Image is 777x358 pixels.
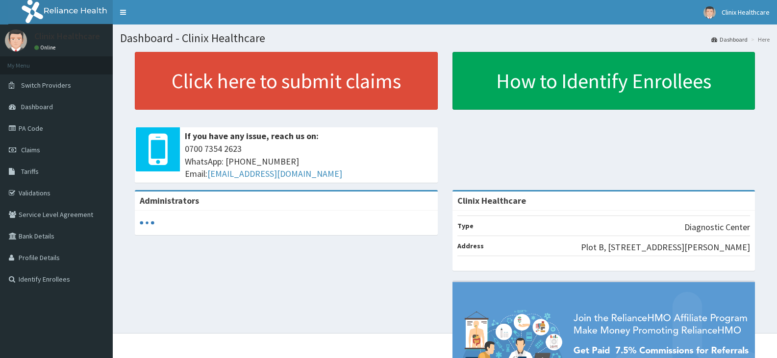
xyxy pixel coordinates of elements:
p: Clinix Healthcare [34,32,100,41]
b: Administrators [140,195,199,206]
b: Type [457,221,474,230]
span: 0700 7354 2623 WhatsApp: [PHONE_NUMBER] Email: [185,143,433,180]
p: Plot B, [STREET_ADDRESS][PERSON_NAME] [581,241,750,254]
img: User Image [703,6,716,19]
a: [EMAIL_ADDRESS][DOMAIN_NAME] [207,168,342,179]
p: Diagnostic Center [684,221,750,234]
span: Clinix Healthcare [722,8,770,17]
a: Click here to submit claims [135,52,438,110]
span: Tariffs [21,167,39,176]
a: How to Identify Enrollees [452,52,755,110]
a: Dashboard [711,35,748,44]
a: Online [34,44,58,51]
span: Switch Providers [21,81,71,90]
svg: audio-loading [140,215,154,230]
img: User Image [5,29,27,51]
li: Here [749,35,770,44]
b: Address [457,241,484,250]
span: Dashboard [21,102,53,111]
b: If you have any issue, reach us on: [185,130,319,142]
span: Claims [21,145,40,154]
h1: Dashboard - Clinix Healthcare [120,32,770,45]
strong: Clinix Healthcare [457,195,526,206]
